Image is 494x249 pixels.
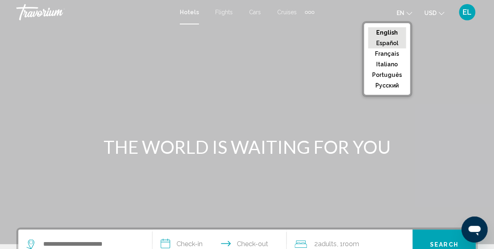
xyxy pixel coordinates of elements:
button: Português [368,70,406,80]
button: русский [368,80,406,91]
iframe: Botón para iniciar la ventana de mensajería [461,216,487,242]
button: Change language [397,7,412,19]
span: Room [342,240,359,248]
a: Cruises [277,9,297,15]
span: Adults [318,240,337,248]
button: User Menu [457,4,478,21]
button: Extra navigation items [305,6,314,19]
a: Flights [215,9,233,15]
a: Cars [249,9,261,15]
button: Français [368,48,406,59]
span: EL [463,8,472,16]
h1: THE WORLD IS WAITING FOR YOU [94,136,400,157]
button: Change currency [424,7,444,19]
a: Travorium [16,4,172,20]
span: Search [430,241,459,248]
button: Español [368,38,406,48]
span: en [397,10,404,16]
button: English [368,27,406,38]
a: Hotels [180,9,199,15]
span: USD [424,10,437,16]
button: Italiano [368,59,406,70]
